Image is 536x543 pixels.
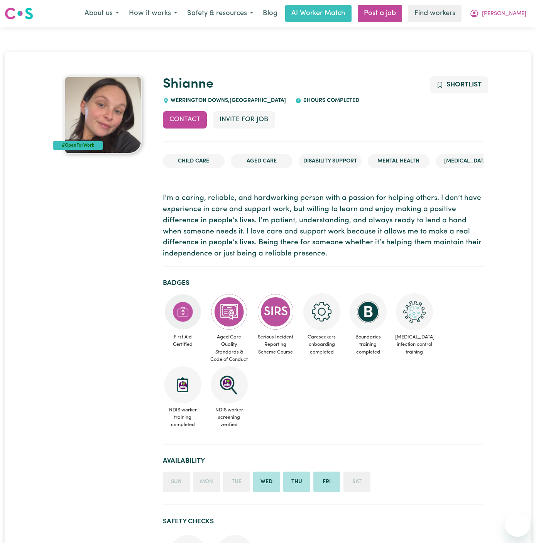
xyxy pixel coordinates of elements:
[79,5,124,22] button: About us
[211,366,248,403] img: NDIS Worker Screening Verified
[285,5,352,22] a: AI Worker Match
[163,330,203,351] span: First Aid Certified
[257,293,294,330] img: CS Academy: Serious Incident Reporting Scheme course completed
[163,279,484,287] h2: Badges
[124,5,182,22] button: How it works
[343,472,370,492] li: Unavailable on Saturday
[163,403,203,432] span: NDIS worker training completed
[348,330,388,359] span: Boundaries training completed
[163,193,484,260] p: I’m a caring, reliable, and hardworking person with a passion for helping others. I don’t have ex...
[163,111,207,128] button: Contact
[164,293,201,330] img: Care and support worker has completed First Aid Certification
[350,293,387,330] img: CS Academy: Boundaries in care and support work course completed
[53,141,103,150] div: #OpenForWork
[209,330,249,366] span: Aged Care Quality Standards & Code of Conduct
[5,7,33,20] img: Careseekers logo
[164,366,201,403] img: CS Academy: Introduction to NDIS Worker Training course completed
[482,10,526,18] span: [PERSON_NAME]
[301,98,359,103] span: 0 hours completed
[299,154,362,169] li: Disability Support
[163,472,190,492] li: Unavailable on Sunday
[302,330,342,359] span: Careseekers onboarding completed
[465,5,531,22] button: My Account
[283,472,310,492] li: Available on Thursday
[258,5,282,22] a: Blog
[223,472,250,492] li: Unavailable on Tuesday
[394,330,435,359] span: [MEDICAL_DATA] infection control training
[313,472,340,492] li: Available on Friday
[303,293,340,330] img: CS Academy: Careseekers Onboarding course completed
[193,472,220,492] li: Unavailable on Monday
[211,293,248,330] img: CS Academy: Aged Care Quality Standards & Code of Conduct course completed
[255,330,296,359] span: Serious Incident Reporting Scheme Course
[253,472,280,492] li: Available on Wednesday
[368,154,429,169] li: Mental Health
[53,76,154,154] a: Shianne's profile picture'#OpenForWork
[505,512,530,537] iframe: Button to launch messaging window
[408,5,462,22] a: Find workers
[163,78,213,91] a: Shianne
[430,76,488,93] button: Add to shortlist
[163,154,225,169] li: Child care
[182,5,258,22] button: Safety & resources
[396,293,433,330] img: CS Academy: COVID-19 Infection Control Training course completed
[213,111,275,128] button: Invite for Job
[358,5,402,22] a: Post a job
[231,154,293,169] li: Aged Care
[163,457,484,465] h2: Availability
[64,76,142,154] img: Shianne
[163,518,484,526] h2: Safety Checks
[5,5,33,22] a: Careseekers logo
[436,154,497,169] li: [MEDICAL_DATA]
[446,81,482,88] span: Shortlist
[209,403,249,432] span: NDIS worker screening verified
[169,98,286,103] span: WERRINGTON DOWNS , [GEOGRAPHIC_DATA]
